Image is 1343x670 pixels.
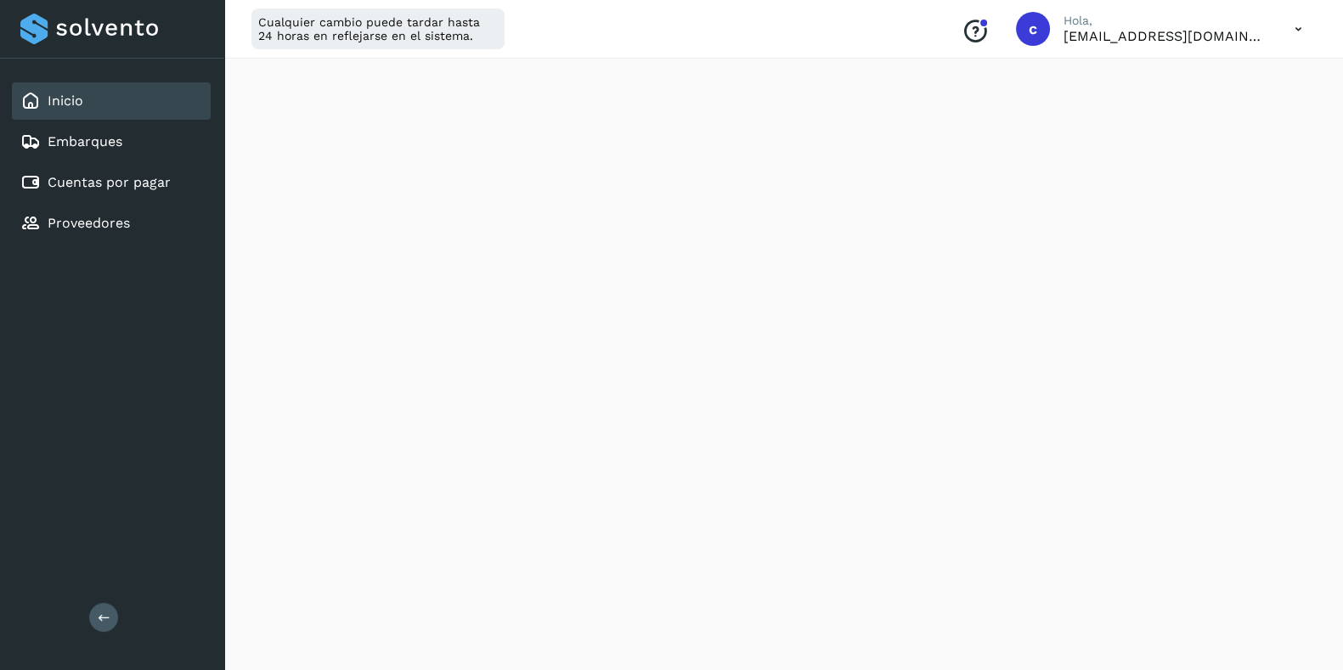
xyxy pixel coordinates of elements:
div: Inicio [12,82,211,120]
div: Proveedores [12,205,211,242]
a: Inicio [48,93,83,109]
a: Embarques [48,133,122,149]
div: Cuentas por pagar [12,164,211,201]
a: Cuentas por pagar [48,174,171,190]
p: Hola, [1064,14,1267,28]
a: Proveedores [48,215,130,231]
p: calbor@niagarawater.com [1064,28,1267,44]
div: Cualquier cambio puede tardar hasta 24 horas en reflejarse en el sistema. [251,8,505,49]
div: Embarques [12,123,211,160]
